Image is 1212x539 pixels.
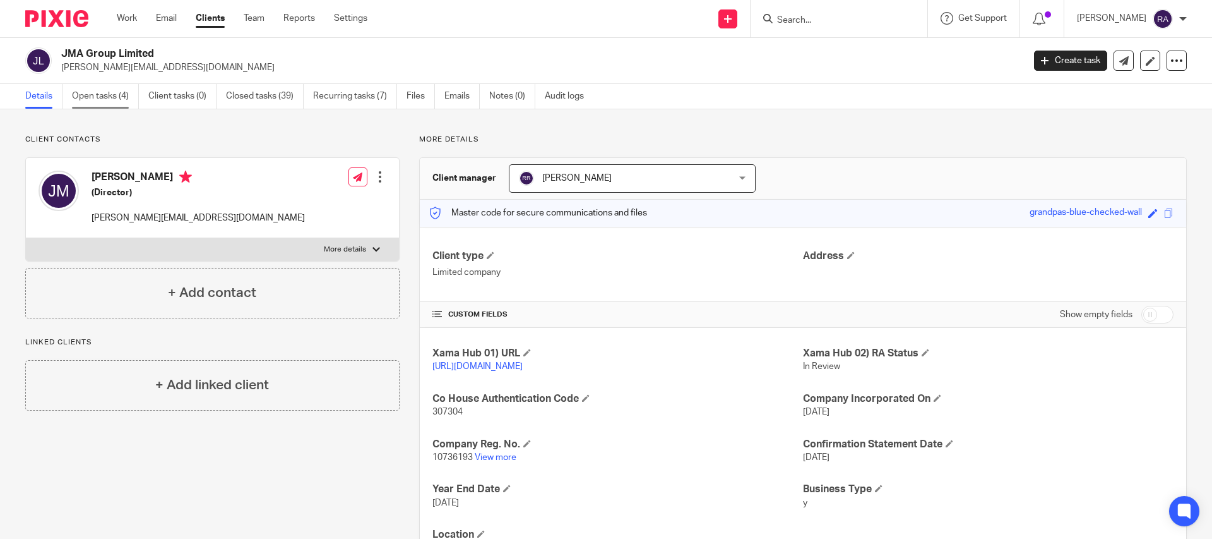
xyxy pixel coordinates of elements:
[156,12,177,25] a: Email
[196,12,225,25] a: Clients
[432,172,496,185] h3: Client manager
[542,174,612,183] span: [PERSON_NAME]
[39,171,79,211] img: svg%3E
[432,250,803,263] h4: Client type
[25,135,400,145] p: Client contacts
[432,362,523,371] a: [URL][DOMAIN_NAME]
[25,337,400,348] p: Linked clients
[432,453,473,462] span: 10736193
[244,12,264,25] a: Team
[148,84,217,109] a: Client tasks (0)
[155,375,269,395] h4: + Add linked client
[475,453,516,462] a: View more
[1153,9,1173,29] img: svg%3E
[432,438,803,451] h4: Company Reg. No.
[61,47,824,61] h2: JMA Group Limited
[168,283,256,303] h4: + Add contact
[25,84,62,109] a: Details
[1030,206,1142,221] div: grandpas-blue-checked-wall
[313,84,397,109] a: Recurring tasks (7)
[1060,308,1132,321] label: Show empty fields
[61,61,1015,74] p: [PERSON_NAME][EMAIL_ADDRESS][DOMAIN_NAME]
[803,438,1173,451] h4: Confirmation Statement Date
[283,12,315,25] a: Reports
[432,499,459,507] span: [DATE]
[958,14,1007,23] span: Get Support
[419,135,1187,145] p: More details
[803,408,829,416] span: [DATE]
[803,453,829,462] span: [DATE]
[432,310,803,320] h4: CUSTOM FIELDS
[407,84,435,109] a: Files
[1034,51,1107,71] a: Create task
[25,10,88,27] img: Pixie
[92,186,305,199] h5: (Director)
[803,483,1173,496] h4: Business Type
[226,84,304,109] a: Closed tasks (39)
[444,84,480,109] a: Emails
[432,392,803,406] h4: Co House Authentication Code
[72,84,139,109] a: Open tasks (4)
[803,499,807,507] span: y
[334,12,367,25] a: Settings
[92,212,305,224] p: [PERSON_NAME][EMAIL_ADDRESS][DOMAIN_NAME]
[432,266,803,279] p: Limited company
[776,15,889,27] input: Search
[92,171,305,186] h4: [PERSON_NAME]
[803,392,1173,406] h4: Company Incorporated On
[803,362,840,371] span: In Review
[179,171,192,183] i: Primary
[489,84,535,109] a: Notes (0)
[803,250,1173,263] h4: Address
[324,245,366,255] p: More details
[1077,12,1146,25] p: [PERSON_NAME]
[545,84,593,109] a: Audit logs
[803,347,1173,360] h4: Xama Hub 02) RA Status
[519,171,534,186] img: svg%3E
[117,12,137,25] a: Work
[432,347,803,360] h4: Xama Hub 01) URL
[429,207,647,219] p: Master code for secure communications and files
[432,408,463,416] span: 307304
[432,483,803,496] h4: Year End Date
[25,47,52,74] img: svg%3E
